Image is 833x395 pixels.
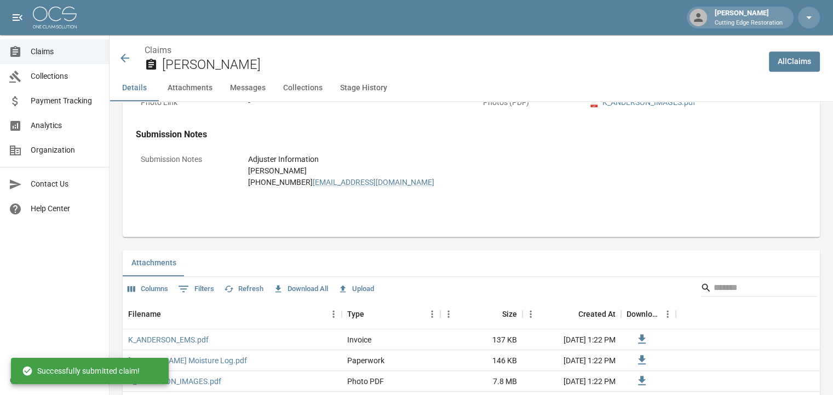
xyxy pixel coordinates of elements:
[440,329,522,350] div: 137 KB
[659,306,676,322] button: Menu
[162,57,760,73] h2: [PERSON_NAME]
[522,329,621,350] div: [DATE] 1:22 PM
[221,281,266,298] button: Refresh
[248,154,434,188] div: Adjuster Information [PERSON_NAME] [PHONE_NUMBER]
[10,375,99,386] div: © 2025 One Claim Solution
[31,120,100,131] span: Analytics
[136,149,234,170] p: Submission Notes
[769,51,820,72] a: AllClaims
[123,250,185,276] button: Attachments
[7,7,28,28] button: open drawer
[128,299,161,329] div: Filename
[31,178,100,190] span: Contact Us
[128,376,221,387] a: K_ANDERSON_IMAGES.pdf
[347,299,364,329] div: Type
[110,75,159,101] button: Details
[175,280,217,298] button: Show filters
[31,144,100,156] span: Organization
[335,281,377,298] button: Upload
[347,334,371,345] div: Invoice
[440,350,522,371] div: 146 KB
[342,299,440,329] div: Type
[145,45,171,55] a: Claims
[440,306,457,322] button: Menu
[31,46,100,57] span: Claims
[522,371,621,392] div: [DATE] 1:22 PM
[33,7,77,28] img: ocs-logo-white-transparent.png
[123,250,820,276] div: related-list tabs
[331,75,396,101] button: Stage History
[700,279,818,299] div: Search
[136,92,234,113] p: Photo Link
[271,281,331,298] button: Download All
[522,299,621,329] div: Created At
[502,299,517,329] div: Size
[22,361,140,381] div: Successfully submitted claim!
[325,306,342,322] button: Menu
[715,19,783,28] p: Cutting Edge Restoration
[522,350,621,371] div: [DATE] 1:22 PM
[274,75,331,101] button: Collections
[248,97,250,108] div: -
[440,371,522,392] div: 7.8 MB
[590,97,696,108] a: pdfK_ANDERSON_IMAGES.pdf
[110,75,833,101] div: anchor tabs
[578,299,616,329] div: Created At
[710,8,787,27] div: [PERSON_NAME]
[136,129,807,140] h4: Submission Notes
[313,178,434,187] a: [EMAIL_ADDRESS][DOMAIN_NAME]
[522,306,539,322] button: Menu
[31,203,100,214] span: Help Center
[159,75,221,101] button: Attachments
[31,71,100,82] span: Collections
[31,95,100,107] span: Payment Tracking
[221,75,274,101] button: Messages
[627,299,659,329] div: Download
[128,355,247,366] a: [PERSON_NAME] Moisture Log.pdf
[424,306,440,322] button: Menu
[123,299,342,329] div: Filename
[621,299,676,329] div: Download
[145,44,760,57] nav: breadcrumb
[478,92,577,113] p: Photos (PDF)
[440,299,522,329] div: Size
[347,376,384,387] div: Photo PDF
[128,334,209,345] a: K_ANDERSON_EMS.pdf
[347,355,384,366] div: Paperwork
[125,281,171,298] button: Select columns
